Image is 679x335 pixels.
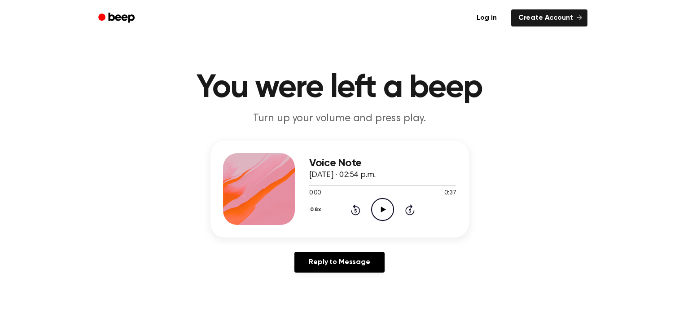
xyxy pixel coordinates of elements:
[110,72,569,104] h1: You were left a beep
[309,157,456,169] h3: Voice Note
[309,171,376,179] span: [DATE] · 02:54 p.m.
[468,8,506,28] a: Log in
[444,189,456,198] span: 0:37
[309,189,321,198] span: 0:00
[309,202,324,217] button: 0.8x
[167,111,512,126] p: Turn up your volume and press play.
[511,9,587,26] a: Create Account
[294,252,384,273] a: Reply to Message
[92,9,143,27] a: Beep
